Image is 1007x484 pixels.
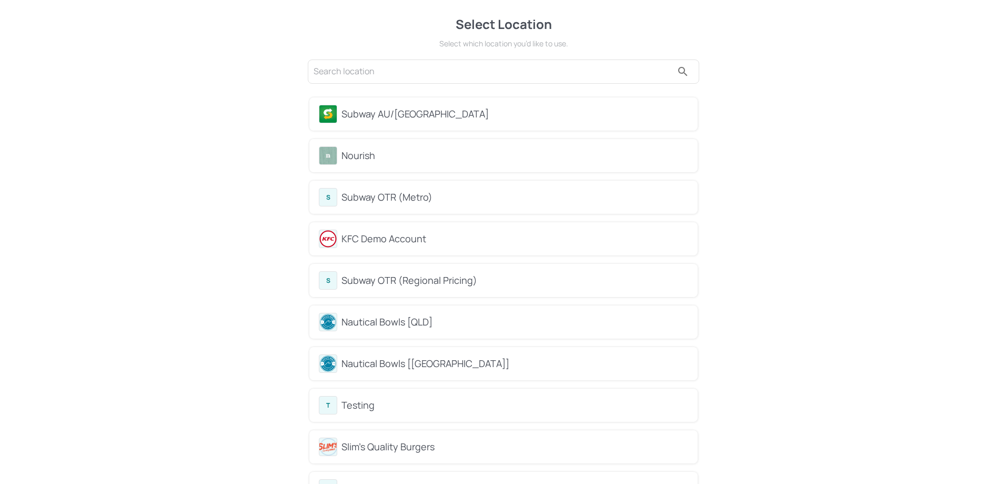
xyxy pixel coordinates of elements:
div: S [319,188,337,206]
div: Subway OTR (Metro) [341,190,688,204]
div: Testing [341,398,688,412]
img: avatar [319,147,337,164]
input: Search location [314,63,672,80]
div: Nautical Bowls [QLD] [341,315,688,329]
button: search [672,61,693,82]
img: avatar [319,105,337,123]
div: Subway AU/[GEOGRAPHIC_DATA] [341,107,688,121]
div: Slim's Quality Burgers [341,440,688,454]
div: T [319,396,337,414]
div: S [319,271,337,290]
div: Nourish [341,149,688,163]
div: Nautical Bowls [[GEOGRAPHIC_DATA]] [341,357,688,371]
div: Subway OTR (Regional Pricing) [341,273,688,288]
img: avatar [319,438,337,456]
div: Select which location you’d like to use. [306,38,701,49]
img: avatar [319,230,337,248]
img: avatar [319,355,337,372]
div: Select Location [306,15,701,34]
div: KFC Demo Account [341,232,688,246]
img: avatar [319,313,337,331]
